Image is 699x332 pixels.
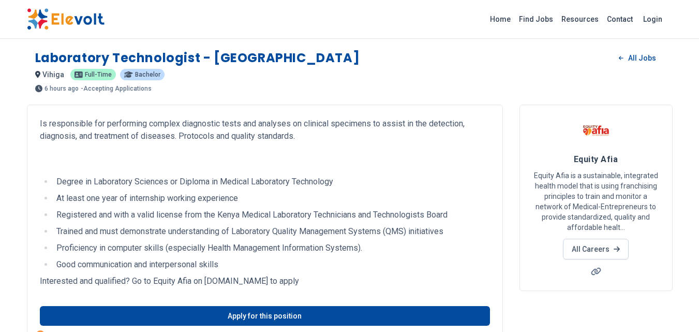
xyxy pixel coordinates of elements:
[44,85,79,92] span: 6 hours ago
[563,239,629,259] a: All Careers
[611,50,664,66] a: All Jobs
[53,209,490,221] li: Registered and with a valid license from the Kenya Medical Laboratory Technicians and Technologis...
[53,242,490,254] li: Proficiency in computer skills (especially Health Management Information Systems).
[35,50,360,66] h1: Laboratory Technologist - [GEOGRAPHIC_DATA]
[557,11,603,27] a: Resources
[574,154,618,164] span: Equity Afia
[603,11,637,27] a: Contact
[40,275,490,287] p: Interested and qualified? Go to Equity Afia on [DOMAIN_NAME] to apply
[40,306,490,326] a: Apply for this position
[81,85,152,92] p: - Accepting Applications
[53,225,490,238] li: Trained and must demonstrate understanding of Laboratory Quality Management Systems (QMS) initiat...
[53,176,490,188] li: Degree in Laboratory Sciences or Diploma in Medical Laboratory Technology
[53,258,490,271] li: Good communication and interpersonal skills
[85,71,112,78] span: Full-time
[486,11,515,27] a: Home
[637,9,668,30] a: Login
[27,8,105,30] img: Elevolt
[583,118,609,143] img: Equity Afia
[135,71,160,78] span: Bachelor
[515,11,557,27] a: Find Jobs
[53,192,490,205] li: At least one year of internship working experience
[40,118,490,142] p: Is responsible for performing complex diagnostic tests and analyses on clinical specimens to assi...
[42,70,64,79] span: vihiga
[532,170,660,233] p: Equity Afia is a sustainable, integrated health model that is using franchising principles to tra...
